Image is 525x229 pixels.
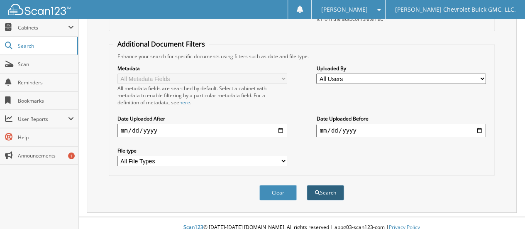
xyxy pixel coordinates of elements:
label: Metadata [117,65,287,72]
a: here [179,99,190,106]
button: Clear [259,185,297,200]
span: User Reports [18,116,68,123]
input: start [117,124,287,137]
span: Cabinets [18,24,68,31]
span: Search [18,42,73,49]
legend: Additional Document Filters [113,39,209,49]
label: File type [117,147,287,154]
iframe: Chat Widget [483,189,525,229]
span: Scan [18,61,74,68]
span: [PERSON_NAME] Chevrolet Buick GMC, LLC. [395,7,515,12]
span: Reminders [18,79,74,86]
input: end [316,124,486,137]
label: Date Uploaded After [117,115,287,122]
div: 1 [68,153,75,159]
span: Announcements [18,152,74,159]
img: scan123-logo-white.svg [8,4,71,15]
label: Date Uploaded Before [316,115,486,122]
span: Bookmarks [18,97,74,104]
span: Help [18,134,74,141]
div: All metadata fields are searched by default. Select a cabinet with metadata to enable filtering b... [117,85,287,106]
div: Enhance your search for specific documents using filters such as date and file type. [113,53,490,60]
label: Uploaded By [316,65,486,72]
button: Search [307,185,344,200]
span: [PERSON_NAME] [321,7,368,12]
